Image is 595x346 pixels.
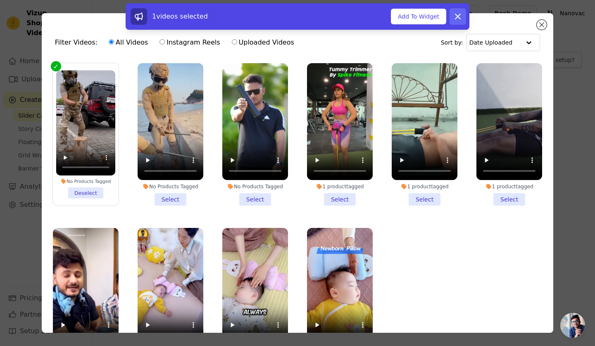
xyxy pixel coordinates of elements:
[138,183,203,190] div: No Products Tagged
[476,183,542,190] div: 1 product tagged
[56,178,115,184] div: No Products Tagged
[152,12,208,20] span: 1 videos selected
[392,183,457,190] div: 1 product tagged
[560,313,585,338] a: Open chat
[231,37,295,48] label: Uploaded Videos
[307,183,373,190] div: 1 product tagged
[391,9,446,24] button: Add To Widget
[55,33,299,52] div: Filter Videos:
[108,37,148,48] label: All Videos
[222,183,288,190] div: No Products Tagged
[159,37,220,48] label: Instagram Reels
[441,34,540,51] div: Sort by:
